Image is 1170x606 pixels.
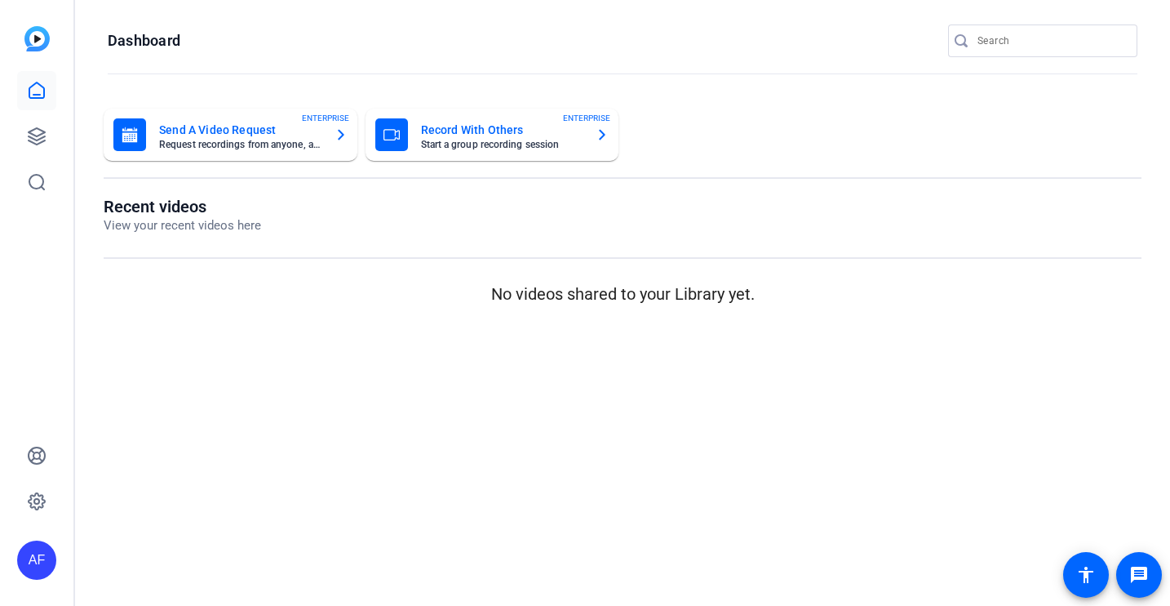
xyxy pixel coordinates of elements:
p: No videos shared to your Library yet. [104,282,1141,306]
input: Search [977,31,1124,51]
mat-icon: message [1129,565,1149,585]
span: ENTERPRISE [563,112,610,124]
button: Send A Video RequestRequest recordings from anyone, anywhereENTERPRISE [104,109,357,161]
p: View your recent videos here [104,216,261,235]
img: blue-gradient.svg [24,26,50,51]
button: Record With OthersStart a group recording sessionENTERPRISE [366,109,619,161]
span: ENTERPRISE [302,112,349,124]
mat-card-title: Record With Others [421,120,583,140]
mat-icon: accessibility [1076,565,1096,585]
h1: Dashboard [108,31,180,51]
mat-card-title: Send A Video Request [159,120,321,140]
div: AF [17,541,56,580]
mat-card-subtitle: Start a group recording session [421,140,583,149]
h1: Recent videos [104,197,261,216]
mat-card-subtitle: Request recordings from anyone, anywhere [159,140,321,149]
